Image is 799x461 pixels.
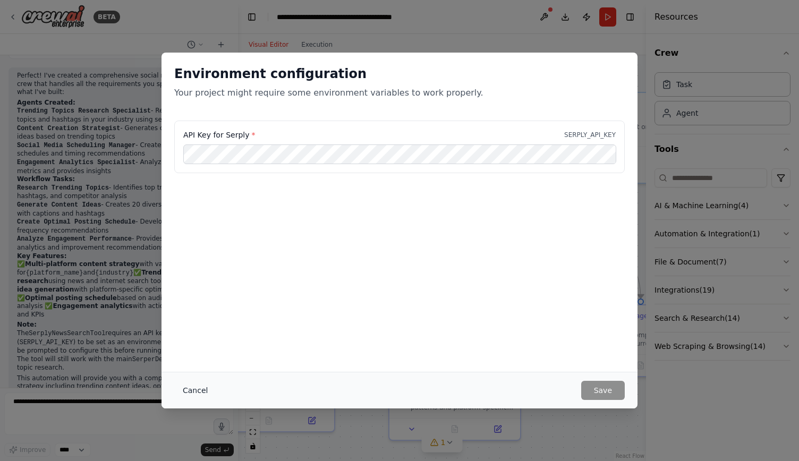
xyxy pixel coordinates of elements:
p: SERPLY_API_KEY [564,131,616,139]
button: Cancel [174,381,216,400]
h2: Environment configuration [174,65,625,82]
button: Save [581,381,625,400]
p: Your project might require some environment variables to work properly. [174,87,625,99]
label: API Key for Serply [183,130,255,140]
